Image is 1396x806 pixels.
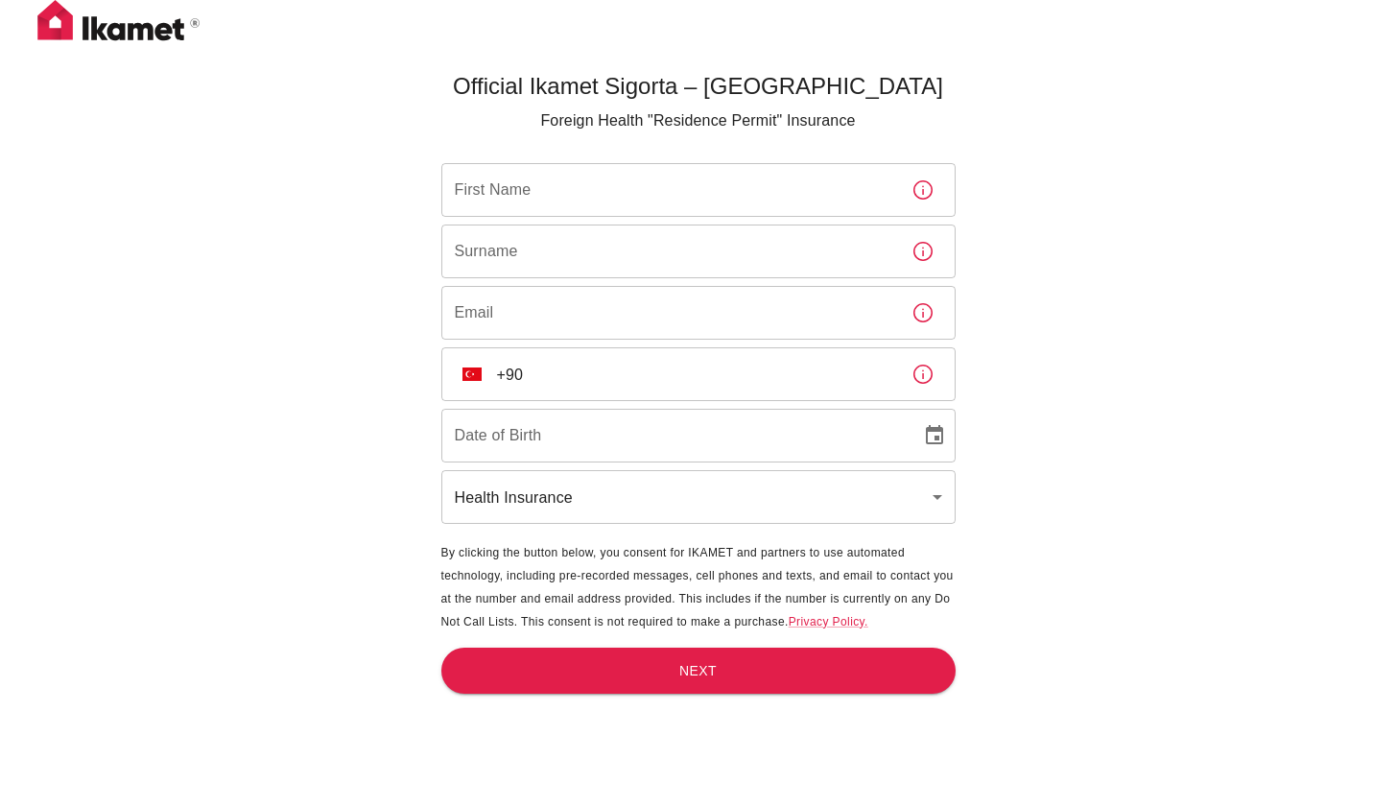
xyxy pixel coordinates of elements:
[789,615,868,628] a: Privacy Policy.
[441,409,908,462] input: DD/MM/YYYY
[455,357,489,391] button: Select country
[441,109,956,132] p: Foreign Health "Residence Permit" Insurance
[441,470,956,524] div: Health Insurance
[915,416,954,455] button: Choose date
[441,71,956,102] h5: Official Ikamet Sigorta – [GEOGRAPHIC_DATA]
[462,367,482,381] img: unknown
[441,648,956,695] button: Next
[441,546,954,628] span: By clicking the button below, you consent for IKAMET and partners to use automated technology, in...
